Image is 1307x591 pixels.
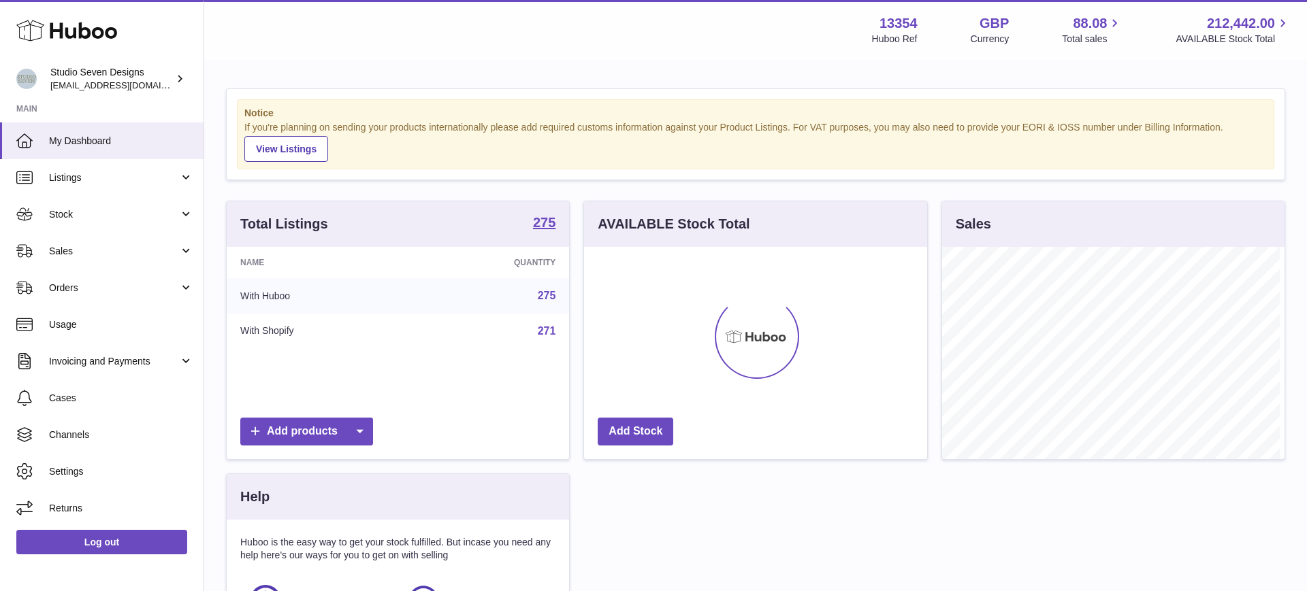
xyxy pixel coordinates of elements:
h3: Total Listings [240,215,328,233]
span: Settings [49,465,193,478]
th: Quantity [411,247,569,278]
div: If you're planning on sending your products internationally please add required customs informati... [244,121,1267,162]
strong: GBP [980,14,1009,33]
div: Studio Seven Designs [50,66,173,92]
span: Channels [49,428,193,441]
span: Listings [49,171,179,184]
span: Cases [49,392,193,405]
div: Currency [971,33,1010,46]
span: Invoicing and Payments [49,355,179,368]
h3: Help [240,488,270,506]
h3: AVAILABLE Stock Total [598,215,749,233]
a: 275 [533,216,555,232]
span: Returns [49,502,193,515]
td: With Huboo [227,278,411,314]
td: With Shopify [227,314,411,349]
span: Usage [49,318,193,331]
a: View Listings [244,136,328,162]
strong: 275 [533,216,555,229]
a: Log out [16,530,187,554]
div: Huboo Ref [872,33,918,46]
span: 212,442.00 [1207,14,1275,33]
p: Huboo is the easy way to get your stock fulfilled. But incase you need any help here's our ways f... [240,536,555,562]
span: [EMAIL_ADDRESS][DOMAIN_NAME] [50,80,200,90]
h3: Sales [956,215,991,233]
a: 212,442.00 AVAILABLE Stock Total [1176,14,1291,46]
a: Add Stock [598,418,673,445]
img: internalAdmin-13354@internal.huboo.com [16,69,37,89]
span: 88.08 [1073,14,1107,33]
strong: 13354 [880,14,918,33]
a: Add products [240,418,373,445]
a: 88.08 Total sales [1062,14,1123,46]
th: Name [227,247,411,278]
a: 275 [538,290,556,301]
span: Stock [49,208,179,221]
span: Total sales [1062,33,1123,46]
span: Orders [49,282,179,294]
a: 271 [538,325,556,337]
span: Sales [49,245,179,258]
span: My Dashboard [49,135,193,148]
strong: Notice [244,107,1267,120]
span: AVAILABLE Stock Total [1176,33,1291,46]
